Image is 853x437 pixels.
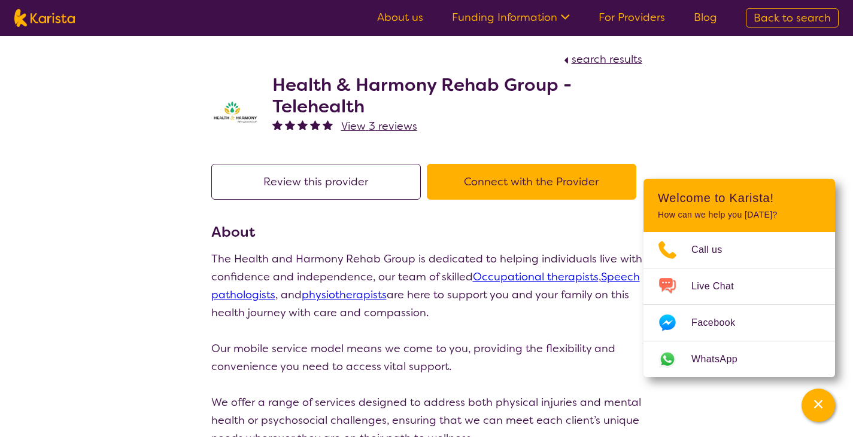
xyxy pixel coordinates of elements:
img: fullstar [298,120,308,130]
img: Karista logo [14,9,75,27]
h3: About [211,221,642,243]
a: Web link opens in a new tab. [643,341,835,377]
span: Back to search [754,11,831,25]
button: Connect with the Provider [427,164,636,200]
span: Call us [691,241,737,259]
h2: Health & Harmony Rehab Group - Telehealth [272,74,642,117]
span: WhatsApp [691,350,752,368]
span: Facebook [691,314,749,332]
p: Our mobile service model means we come to you, providing the flexibility and convenience you need... [211,340,642,375]
p: How can we help you [DATE]? [658,210,821,220]
p: The Health and Harmony Rehab Group is dedicated to helping individuals live with confidence and i... [211,250,642,322]
a: Back to search [746,8,839,27]
span: Live Chat [691,277,748,295]
h2: Welcome to Karista! [658,191,821,205]
img: ztak9tblhgtrn1fit8ap.png [211,100,259,124]
a: Blog [694,10,717,25]
a: Review this provider [211,175,427,189]
a: Funding Information [452,10,570,25]
img: fullstar [285,120,295,130]
a: search results [561,52,642,66]
button: Channel Menu [802,389,835,422]
a: View 3 reviews [341,117,417,135]
img: fullstar [310,120,320,130]
a: Occupational therapists [473,270,599,284]
a: Connect with the Provider [427,175,642,189]
a: For Providers [599,10,665,25]
span: View 3 reviews [341,119,417,133]
img: fullstar [323,120,333,130]
img: fullstar [272,120,283,130]
div: Channel Menu [643,179,835,377]
a: About us [377,10,423,25]
ul: Choose channel [643,232,835,377]
button: Review this provider [211,164,421,200]
a: physiotherapists [302,288,387,302]
span: search results [572,52,642,66]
